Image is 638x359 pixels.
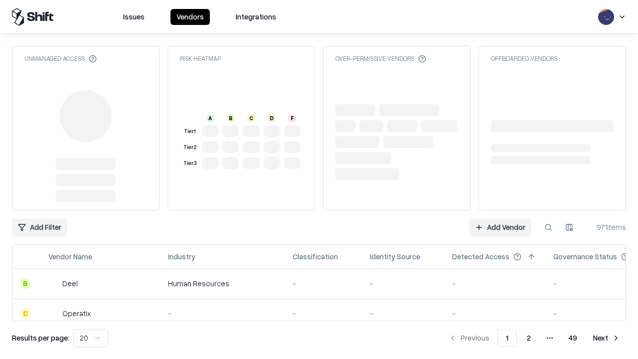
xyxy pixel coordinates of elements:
div: Industry [168,251,195,262]
div: - [168,308,277,319]
a: Add Vendor [469,218,531,236]
div: C [247,114,255,122]
div: Tier 2 [182,143,198,152]
button: 1 [497,329,517,347]
div: Human Resources [168,278,277,289]
button: 2 [519,329,539,347]
img: Operatix [48,309,58,319]
div: C [20,309,30,319]
div: - [370,278,436,289]
div: - [293,308,354,319]
div: Offboarded Vendors [491,54,557,63]
div: 971 items [586,222,626,232]
div: Vendor Name [48,251,92,262]
div: Operatix [62,308,91,319]
div: Risk Heatmap [180,54,221,63]
div: A [206,114,214,122]
div: Over-Permissive Vendors [335,54,426,63]
div: - [452,278,537,289]
div: Detected Access [452,251,509,262]
div: B [20,279,30,289]
div: F [288,114,296,122]
button: Add Filter [12,218,67,236]
div: D [268,114,276,122]
div: B [227,114,235,122]
button: Integrations [230,9,282,25]
div: - [452,308,537,319]
div: Governance Status [553,251,617,262]
button: Issues [117,9,151,25]
div: Deel [62,278,78,289]
p: Results per page: [12,333,69,343]
div: - [370,308,436,319]
button: 49 [561,329,585,347]
div: Classification [293,251,338,262]
div: Identity Source [370,251,420,262]
div: Tier 1 [182,127,198,136]
div: Unmanaged Access [24,54,97,63]
img: Deel [48,279,58,289]
nav: pagination [443,329,626,347]
div: Tier 3 [182,159,198,168]
button: Next [587,329,626,347]
button: Vendors [170,9,210,25]
div: - [293,278,354,289]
